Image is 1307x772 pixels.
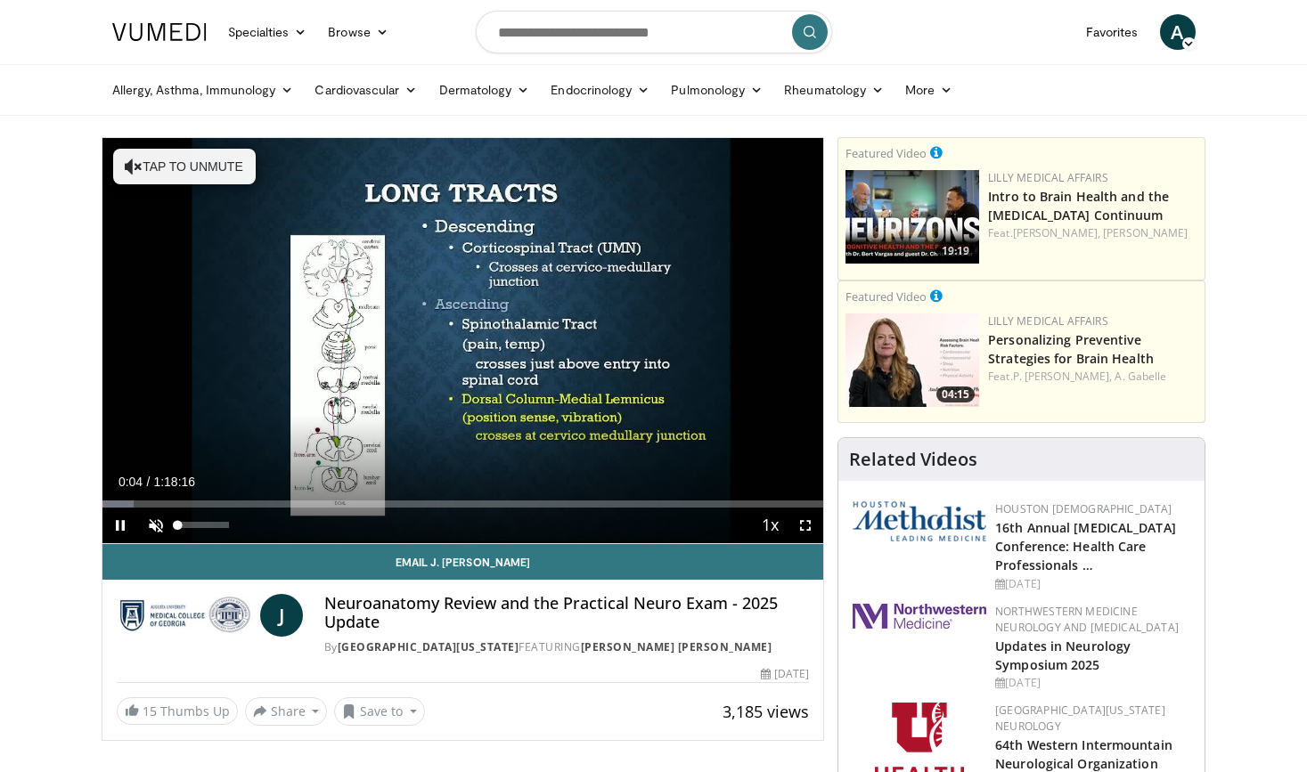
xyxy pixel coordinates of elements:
a: Rheumatology [773,72,894,108]
h4: Neuroanatomy Review and the Practical Neuro Exam - 2025 Update [324,594,809,632]
a: [GEOGRAPHIC_DATA][US_STATE] [338,639,519,654]
img: VuMedi Logo [112,23,207,41]
img: Medical College of Georgia - Augusta University [117,594,253,637]
span: 04:15 [936,386,975,402]
button: Playback Rate [752,508,788,543]
a: A [1160,14,1196,50]
a: Cardiovascular [304,72,428,108]
a: [PERSON_NAME] [1103,225,1188,240]
h4: Related Videos [849,449,977,470]
span: / [147,475,151,489]
button: Share [245,697,328,726]
span: 19:19 [936,243,975,259]
div: Progress Bar [102,500,824,508]
a: Pulmonology [660,72,773,108]
a: [PERSON_NAME] [PERSON_NAME] [581,639,772,654]
a: Allergy, Asthma, Immunology [102,72,305,108]
span: 15 [143,703,157,719]
a: 19:19 [845,170,979,264]
div: Feat. [988,225,1197,241]
a: A. Gabelle [1115,369,1166,384]
button: Pause [102,508,138,543]
div: Feat. [988,369,1197,385]
a: Intro to Brain Health and the [MEDICAL_DATA] Continuum [988,188,1169,223]
small: Featured Video [845,288,927,305]
a: Specialties [217,14,318,50]
button: Tap to unmute [113,149,256,184]
a: 15 Thumbs Up [117,697,238,725]
a: Browse [317,14,399,50]
a: Lilly Medical Affairs [988,313,1108,329]
input: Search topics, interventions [476,11,832,53]
a: Lilly Medical Affairs [988,170,1108,185]
a: Updates in Neurology Symposium 2025 [995,638,1131,673]
a: More [894,72,963,108]
button: Fullscreen [788,508,823,543]
div: [DATE] [761,666,809,682]
a: Dermatology [429,72,541,108]
a: J [260,594,303,637]
span: 0:04 [118,475,143,489]
a: Northwestern Medicine Neurology and [MEDICAL_DATA] [995,604,1179,635]
span: 3,185 views [723,701,809,722]
a: 16th Annual [MEDICAL_DATA] Conference: Health Care Professionals … [995,519,1176,573]
a: Endocrinology [540,72,660,108]
div: Volume Level [178,522,229,528]
div: [DATE] [995,576,1190,592]
img: 2a462fb6-9365-492a-ac79-3166a6f924d8.png.150x105_q85_autocrop_double_scale_upscale_version-0.2.jpg [853,604,986,629]
a: Personalizing Preventive Strategies for Brain Health [988,331,1154,367]
div: [DATE] [995,675,1190,691]
a: Favorites [1075,14,1149,50]
a: Houston [DEMOGRAPHIC_DATA] [995,501,1172,516]
a: [PERSON_NAME], [1013,225,1100,240]
img: a80fd508-2012-49d4-b73e-1d4e93549e78.png.150x105_q85_crop-smart_upscale.jpg [845,170,979,264]
a: Email J. [PERSON_NAME] [102,544,824,580]
img: c3be7821-a0a3-4187-927a-3bb177bd76b4.png.150x105_q85_crop-smart_upscale.jpg [845,313,979,407]
a: P. [PERSON_NAME], [1013,369,1113,384]
small: Featured Video [845,145,927,161]
span: 1:18:16 [153,475,195,489]
button: Save to [334,697,425,726]
video-js: Video Player [102,138,824,544]
a: 04:15 [845,313,979,407]
img: 5e4488cc-e109-4a4e-9fd9-73bb9237ee91.png.150x105_q85_autocrop_double_scale_upscale_version-0.2.png [853,501,986,541]
a: [GEOGRAPHIC_DATA][US_STATE] Neurology [995,703,1165,734]
div: By FEATURING [324,639,809,655]
button: Unmute [138,508,174,543]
